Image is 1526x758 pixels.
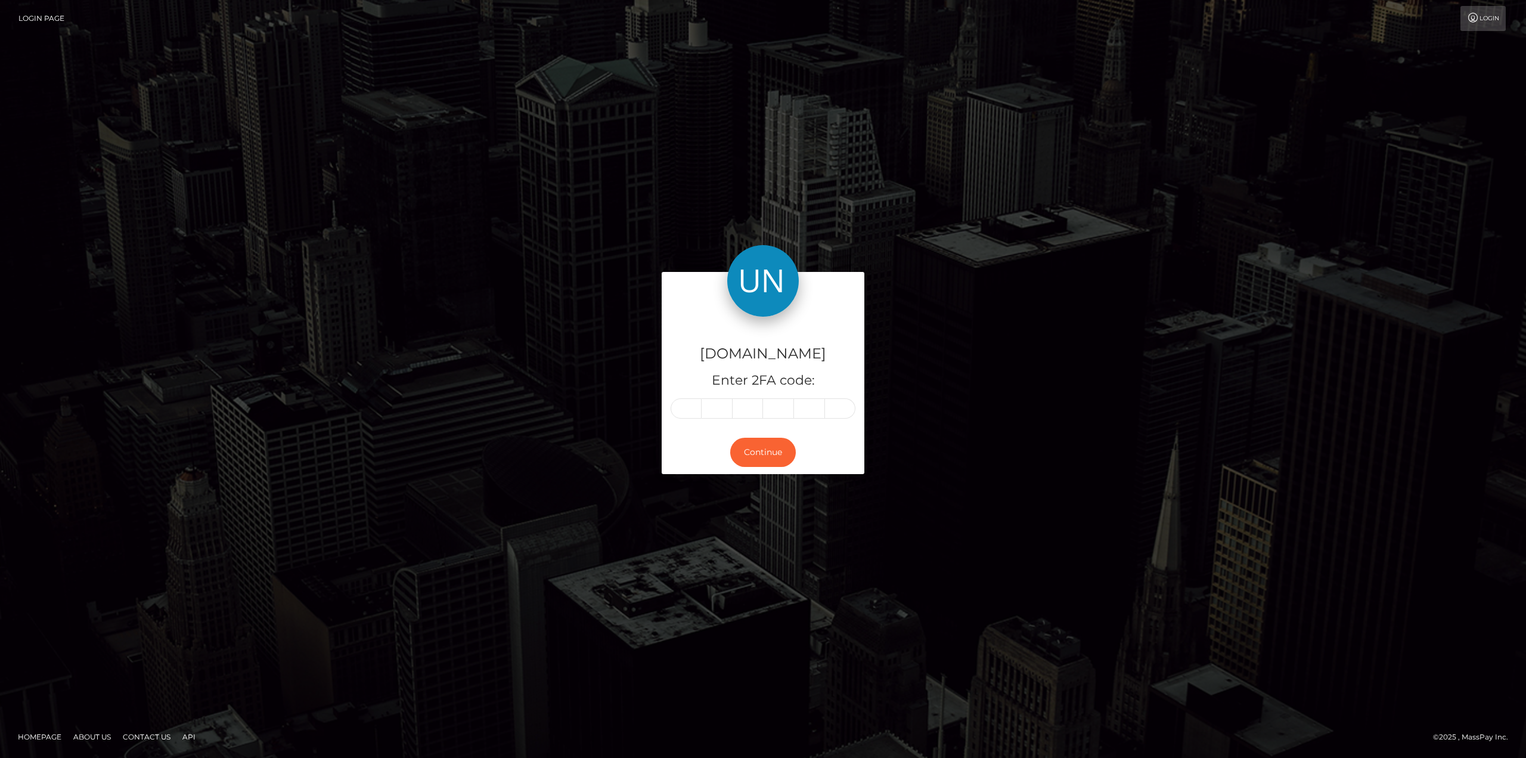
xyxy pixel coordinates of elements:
[178,728,200,746] a: API
[118,728,175,746] a: Contact Us
[671,344,855,364] h4: [DOMAIN_NAME]
[18,6,64,31] a: Login Page
[671,372,855,390] h5: Enter 2FA code:
[69,728,116,746] a: About Us
[730,438,796,467] button: Continue
[727,245,799,317] img: Unlockt.me
[1433,731,1517,744] div: © 2025 , MassPay Inc.
[13,728,66,746] a: Homepage
[1460,6,1506,31] a: Login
